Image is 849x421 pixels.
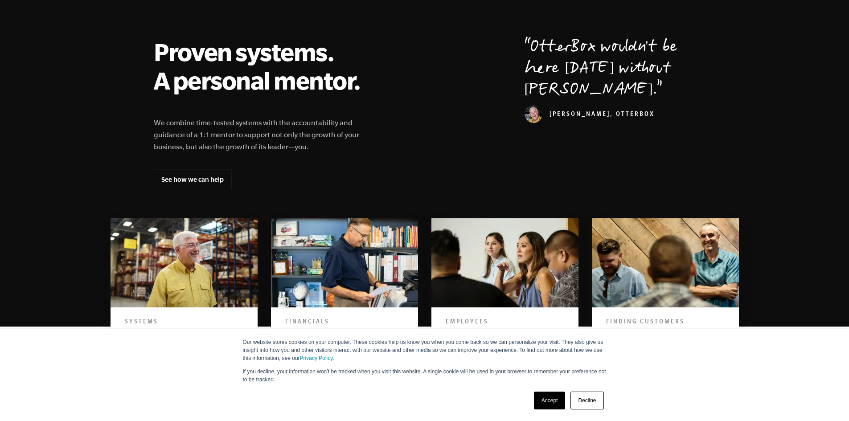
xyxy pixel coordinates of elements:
img: Books include beyond the e myth, e-myth, the e myth [592,218,739,307]
img: beyond the e myth, e-myth, the e myth, e myth revisited [111,218,258,307]
p: Our website stores cookies on your computer. These cookies help us know you when you come back so... [243,338,607,362]
a: Accept [534,392,566,409]
a: See how we can help [154,169,231,190]
h3: Create consistent financial results [285,328,404,361]
img: Books include beyond the e myth, e-myth, the e myth [431,218,578,307]
h6: Financials [285,318,404,327]
img: beyond the e myth, e-myth, the e myth [271,218,418,307]
h3: Build a business that runs smoothly, with or without you [125,328,243,377]
h6: Systems [125,318,243,327]
h6: Employees [446,318,564,327]
h3: Find and delight the customers [606,328,725,361]
h2: Proven systems. A personal mentor. [154,37,371,94]
p: We combine time-tested systems with the accountability and guidance of a 1:1 mentor to support no... [154,117,371,153]
a: Decline [570,392,603,409]
p: If you decline, your information won’t be tracked when you visit this website. A single cookie wi... [243,368,607,384]
a: Privacy Policy [300,355,333,361]
h6: Finding Customers [606,318,725,327]
img: Curt Richardson, OtterBox [525,105,542,123]
h3: Build the right team working the right way [446,328,564,361]
cite: [PERSON_NAME], OtterBox [525,111,655,119]
p: OtterBox wouldn't be here [DATE] without [PERSON_NAME]. [525,37,696,102]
